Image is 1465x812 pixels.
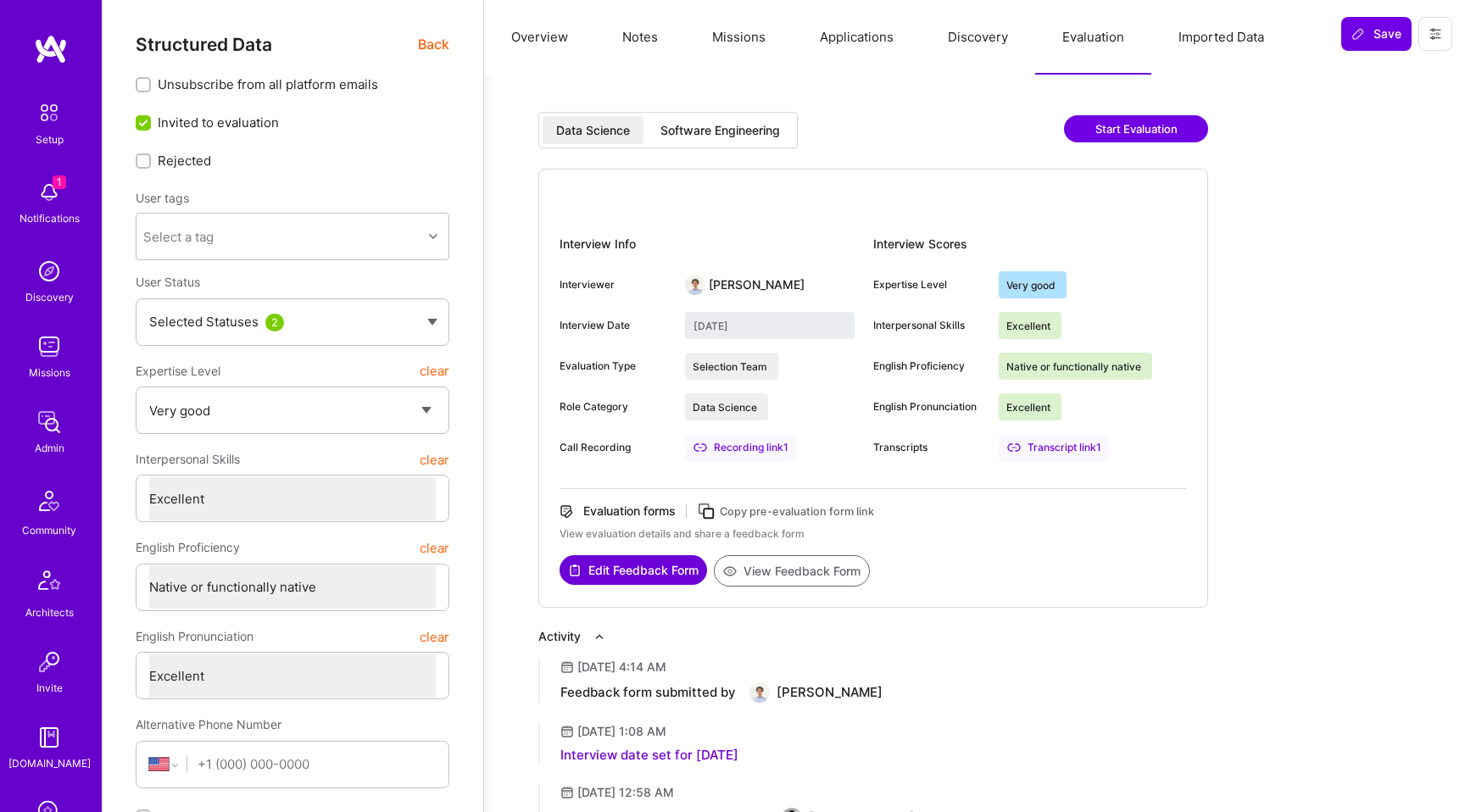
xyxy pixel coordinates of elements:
[560,399,671,414] div: Role Category
[685,434,797,461] div: Recording link 1
[136,621,253,652] span: English Pronunciation
[29,563,70,603] img: Architects
[36,131,64,148] div: Setup
[158,114,279,131] span: Invited to evaluation
[32,254,66,288] img: discovery
[660,122,780,139] div: Software Engineering
[420,356,449,387] button: clear
[709,276,805,293] div: [PERSON_NAME]
[31,95,67,131] img: setup
[556,122,630,139] div: Data Science
[873,231,1187,258] div: Interview Scores
[560,318,671,333] div: Interview Date
[136,532,240,563] span: English Proficiency
[577,784,674,801] div: [DATE] 12:58 AM
[873,440,985,455] div: Transcripts
[560,359,671,374] div: Evaluation Type
[136,275,200,289] span: User Status
[577,723,666,740] div: [DATE] 1:08 AM
[198,742,436,786] input: +1 (000) 000-0000
[538,628,581,645] div: Activity
[749,682,770,703] img: User Avatar
[136,717,281,731] span: Alternative Phone Number
[29,481,70,521] img: Community
[777,684,883,701] div: [PERSON_NAME]
[560,555,707,587] a: Edit Feedback Form
[560,684,736,701] div: Feedback form submitted by
[25,603,74,621] div: Architects
[873,318,985,333] div: Interpersonal Skills
[32,720,66,754] img: guide book
[999,434,1110,461] div: Transcript link 1
[158,75,378,93] span: Unsubscribe from all platform emails
[685,434,797,461] a: Recording link1
[35,439,64,457] div: Admin
[873,399,985,414] div: English Pronunciation
[418,34,449,55] span: Back
[25,288,74,306] div: Discovery
[560,440,671,455] div: Call Recording
[577,659,666,676] div: [DATE] 4:14 AM
[720,503,874,520] div: Copy pre-evaluation form link
[22,521,76,539] div: Community
[583,503,676,520] div: Evaluation forms
[873,277,985,292] div: Expertise Level
[32,330,66,364] img: teamwork
[1351,25,1401,42] span: Save
[143,228,214,246] div: Select a tag
[32,405,66,439] img: admin teamwork
[32,645,66,679] img: Invite
[1064,115,1208,142] button: Start Evaluation
[427,319,437,325] img: caret
[1341,17,1412,51] button: Save
[420,444,449,475] button: clear
[136,34,272,55] span: Structured Data
[714,555,870,587] button: View Feedback Form
[136,444,240,475] span: Interpersonal Skills
[560,277,671,292] div: Interviewer
[697,502,716,521] i: icon Copy
[149,314,259,330] span: Selected Statuses
[685,275,705,295] img: User Avatar
[158,152,211,170] span: Rejected
[136,190,189,206] label: User tags
[420,621,449,652] button: clear
[8,754,91,772] div: [DOMAIN_NAME]
[32,175,66,209] img: bell
[560,747,738,764] div: Interview date set for [DATE]
[873,359,985,374] div: English Proficiency
[136,356,220,387] span: Expertise Level
[19,209,80,227] div: Notifications
[265,314,284,331] div: 2
[34,34,68,64] img: logo
[560,555,707,585] button: Edit Feedback Form
[560,526,1187,542] div: View evaluation details and share a feedback form
[429,232,437,241] i: icon Chevron
[53,175,66,189] span: 1
[36,679,63,697] div: Invite
[29,364,70,381] div: Missions
[560,231,873,258] div: Interview Info
[999,434,1110,461] a: Transcript link1
[420,532,449,563] button: clear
